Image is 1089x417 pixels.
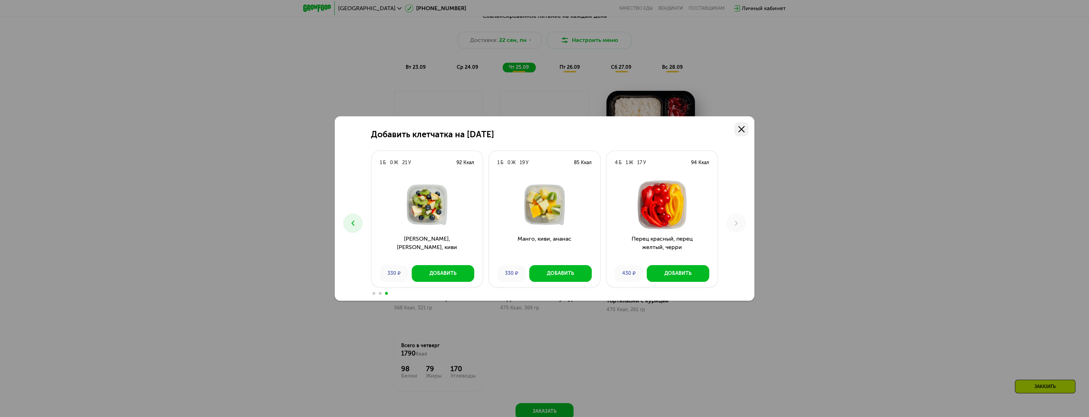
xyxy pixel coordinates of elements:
h2: Добавить клетчатка на [DATE] [371,130,494,139]
div: У [408,159,411,166]
h3: [PERSON_NAME], [PERSON_NAME], киви [371,235,483,260]
div: Б [619,159,621,166]
div: Добавить [547,270,574,277]
div: Ж [629,159,633,166]
div: Добавить [664,270,691,277]
div: Ж [394,159,398,166]
div: Б [383,159,386,166]
div: 4 [615,159,618,166]
div: 1 [497,159,500,166]
div: 94 Ккал [691,159,709,166]
div: 1 [626,159,628,166]
h3: Манго, киви, ананас [489,235,600,260]
div: Ж [511,159,515,166]
div: 430 ₽ [615,265,643,282]
div: 19 [520,159,525,166]
div: 85 Ккал [574,159,592,166]
div: 0 [390,159,393,166]
div: 21 [402,159,407,166]
img: Перец красный, перец желтый, черри [612,180,712,229]
h3: Перец красный, перец желтый, черри [606,235,718,260]
div: 17 [637,159,642,166]
div: Б [500,159,503,166]
img: Яблоко, голубика, киви [377,180,477,229]
div: Добавить [429,270,456,277]
div: 92 Ккал [456,159,474,166]
div: У [643,159,646,166]
button: Добавить [647,265,709,282]
div: 1 [380,159,382,166]
div: 330 ₽ [497,265,526,282]
div: 330 ₽ [380,265,408,282]
button: Добавить [529,265,592,282]
div: У [526,159,528,166]
div: 0 [507,159,511,166]
img: Манго, киви, ананас [494,180,595,229]
button: Добавить [412,265,474,282]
